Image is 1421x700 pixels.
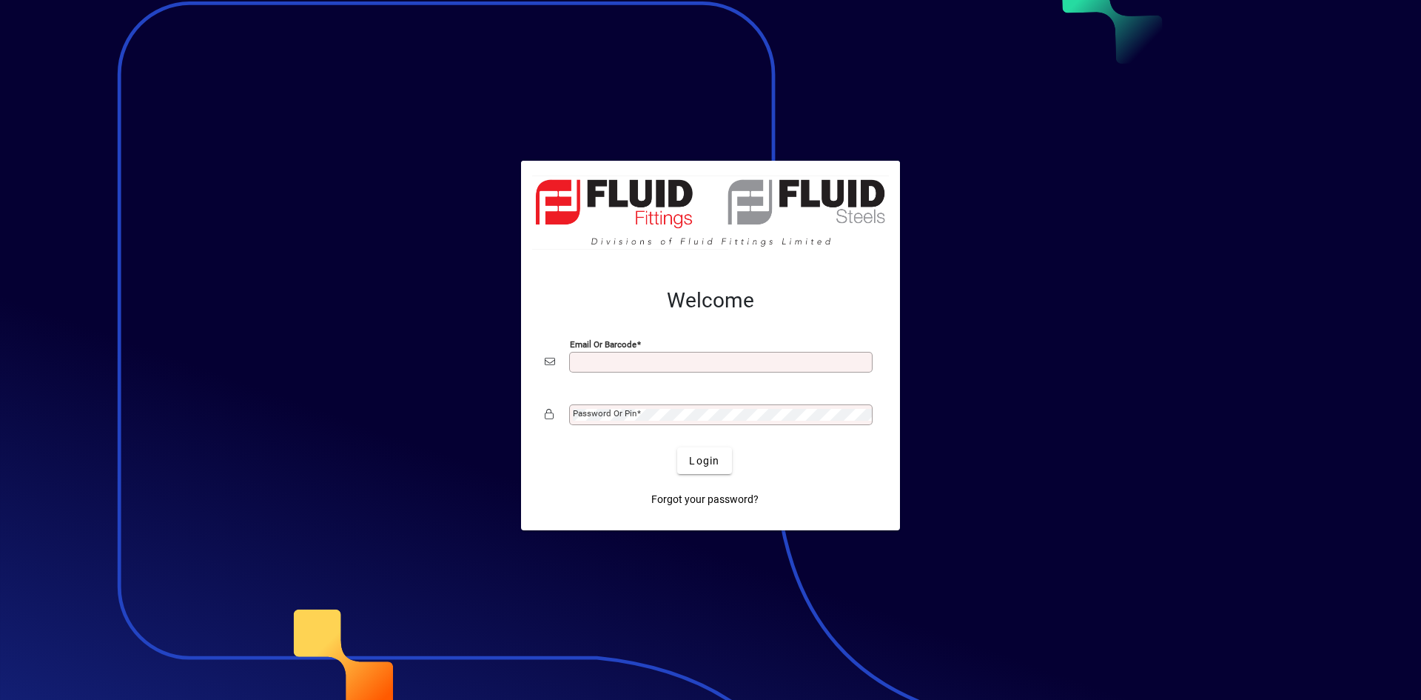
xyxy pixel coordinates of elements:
[573,408,636,419] mat-label: Password or Pin
[545,288,876,313] h2: Welcome
[651,492,759,507] span: Forgot your password?
[570,339,636,350] mat-label: Email or Barcode
[645,486,765,513] a: Forgot your password?
[677,447,731,474] button: Login
[689,453,719,469] span: Login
